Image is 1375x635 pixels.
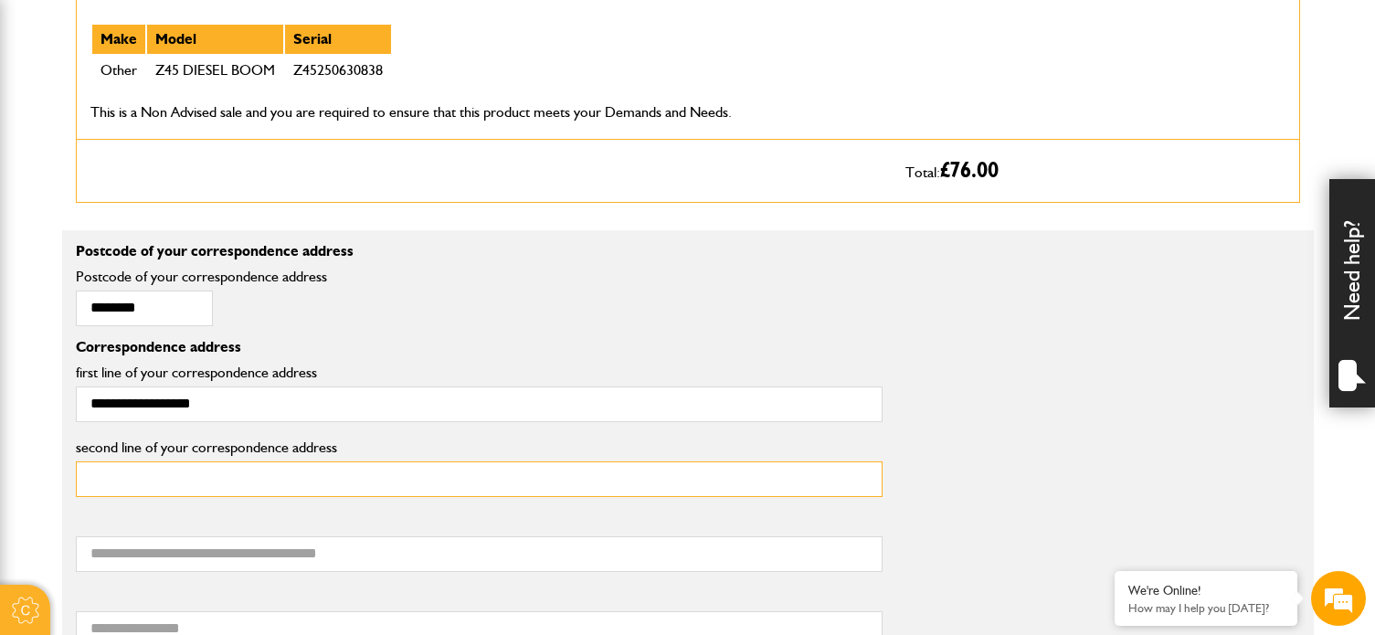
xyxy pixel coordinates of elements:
div: Need help? [1329,179,1375,407]
textarea: Type your message and hit 'Enter' [24,331,333,482]
span: £ [940,160,999,182]
p: Postcode of your correspondence address [76,244,883,259]
td: Z45250630838 [284,55,392,86]
input: Enter your last name [24,169,333,209]
div: Chat with us now [95,102,307,126]
p: Correspondence address [76,340,883,355]
label: Postcode of your correspondence address [76,270,354,284]
td: Z45 DIESEL BOOM [146,55,284,86]
input: Enter your email address [24,223,333,263]
img: d_20077148190_company_1631870298795_20077148190 [31,101,77,127]
div: We're Online! [1128,583,1284,598]
span: 76.00 [950,160,999,182]
label: second line of your correspondence address [76,440,883,455]
p: Total: [905,153,1285,188]
th: Model [146,24,284,55]
th: Make [91,24,146,55]
div: Minimize live chat window [300,9,344,53]
p: This is a Non Advised sale and you are required to ensure that this product meets your Demands an... [90,101,878,124]
input: Enter your phone number [24,277,333,317]
td: Other [91,55,146,86]
p: How may I help you today? [1128,601,1284,615]
em: Start Chat [249,497,332,522]
th: Serial [284,24,392,55]
label: first line of your correspondence address [76,365,883,380]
